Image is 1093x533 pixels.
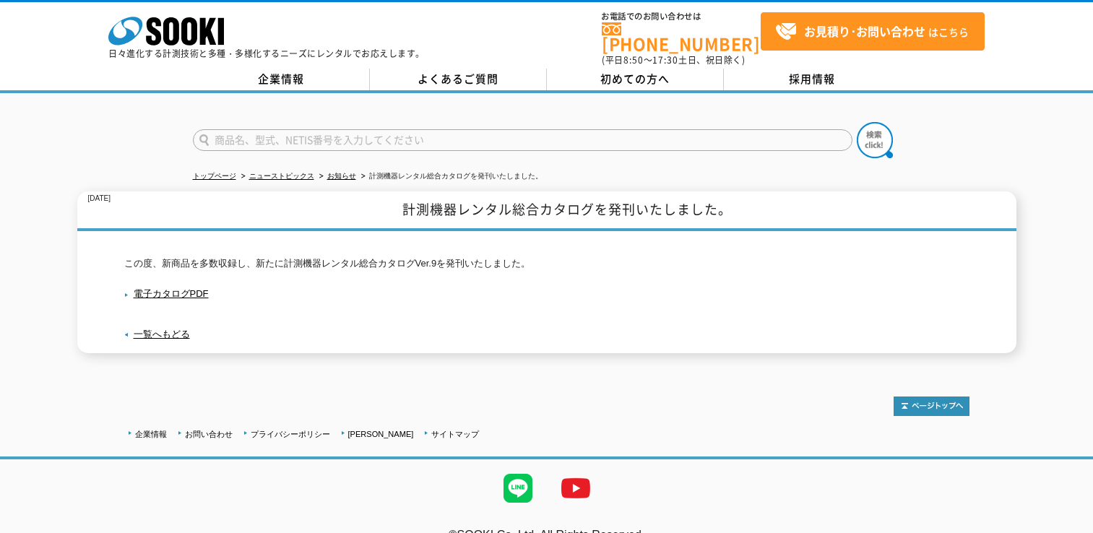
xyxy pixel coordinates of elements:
p: この度、新商品を多数収録し、新たに計測機器レンタル総合カタログVer.9を発刊いたしました。 [124,256,969,272]
a: [PERSON_NAME] [348,430,414,438]
a: お見積り･お問い合わせはこちら [761,12,985,51]
img: トップページへ [894,396,969,416]
a: 採用情報 [724,69,901,90]
img: btn_search.png [857,122,893,158]
a: プライバシーポリシー [251,430,330,438]
a: 企業情報 [135,430,167,438]
a: ニューストピックス [249,172,314,180]
a: 初めての方へ [547,69,724,90]
li: 計測機器レンタル総合カタログを発刊いたしました。 [358,169,543,184]
strong: お見積り･お問い合わせ [804,22,925,40]
span: (平日 ～ 土日、祝日除く) [602,53,745,66]
p: 日々進化する計測技術と多種・多様化するニーズにレンタルでお応えします。 [108,49,425,58]
img: YouTube [547,459,605,517]
input: 商品名、型式、NETIS番号を入力してください [193,129,852,151]
a: お知らせ [327,172,356,180]
p: [DATE] [88,191,111,207]
h1: 計測機器レンタル総合カタログを発刊いたしました。 [77,191,1016,231]
img: LINE [489,459,547,517]
span: 8:50 [623,53,644,66]
a: トップページ [193,172,236,180]
a: 電子カタログPDF [124,288,209,299]
span: 17:30 [652,53,678,66]
a: [PHONE_NUMBER] [602,22,761,52]
a: お問い合わせ [185,430,233,438]
a: サイトマップ [431,430,479,438]
span: はこちら [775,21,969,43]
a: よくあるご質問 [370,69,547,90]
span: 初めての方へ [600,71,670,87]
a: 一覧へもどる [134,329,190,339]
span: お電話でのお問い合わせは [602,12,761,21]
a: 企業情報 [193,69,370,90]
